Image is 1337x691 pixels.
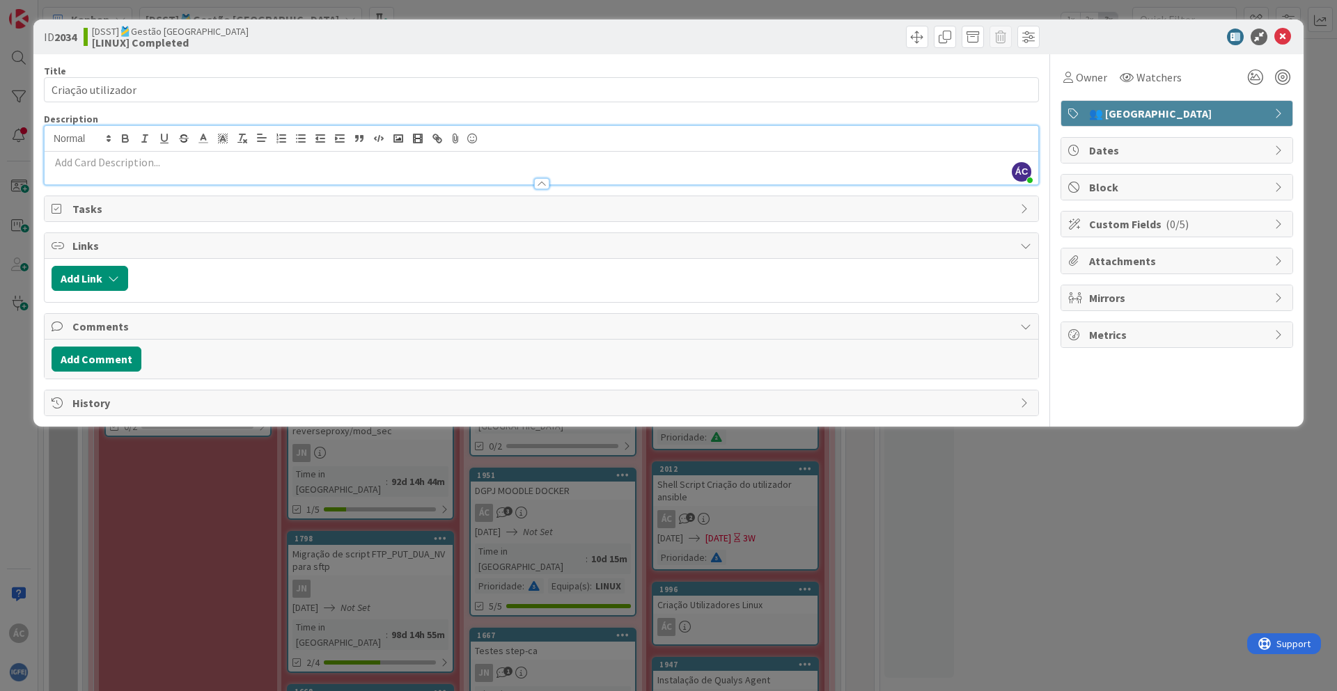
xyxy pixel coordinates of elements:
[1012,162,1031,182] span: ÁC
[44,113,98,125] span: Description
[92,37,249,48] b: [LINUX] Completed
[44,65,66,77] label: Title
[1089,105,1267,122] span: 👥 [GEOGRAPHIC_DATA]
[72,200,1013,217] span: Tasks
[44,29,77,45] span: ID
[29,2,63,19] span: Support
[1089,142,1267,159] span: Dates
[1089,179,1267,196] span: Block
[72,395,1013,411] span: History
[1089,289,1267,306] span: Mirrors
[52,347,141,372] button: Add Comment
[1076,69,1107,86] span: Owner
[52,266,128,291] button: Add Link
[1089,216,1267,232] span: Custom Fields
[72,237,1013,254] span: Links
[44,77,1039,102] input: type card name here...
[1089,326,1267,343] span: Metrics
[72,318,1013,335] span: Comments
[54,30,77,44] b: 2034
[92,26,249,37] span: [DSST]🎽Gestão [GEOGRAPHIC_DATA]
[1136,69,1182,86] span: Watchers
[1089,253,1267,269] span: Attachments
[1166,217,1189,231] span: ( 0/5 )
